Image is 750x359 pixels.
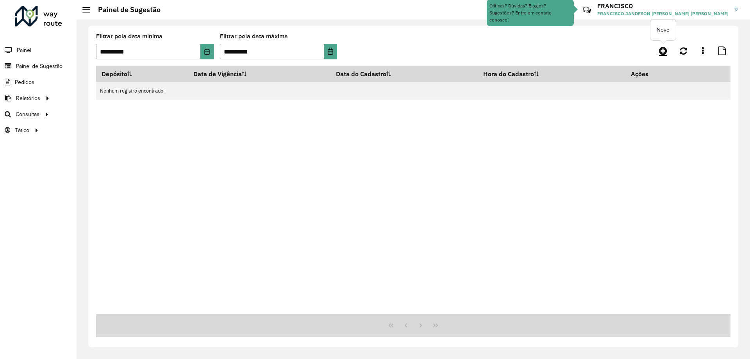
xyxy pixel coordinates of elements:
span: Pedidos [15,78,34,86]
span: Relatórios [16,94,40,102]
button: Choose Date [200,44,213,59]
span: FRANCISCO JANDESON [PERSON_NAME] [PERSON_NAME] [597,10,729,17]
span: Consultas [16,110,39,118]
div: Novo [650,20,676,40]
a: Contato Rápido [579,2,595,18]
label: Filtrar pela data mínima [96,32,162,41]
span: Painel [17,46,31,54]
button: Choose Date [324,44,337,59]
h3: FRANCISCO [597,2,729,10]
th: Ações [625,66,672,82]
td: Nenhum registro encontrado [96,82,730,100]
span: Tático [15,126,29,134]
th: Data de Vigência [188,66,331,82]
h2: Painel de Sugestão [90,5,161,14]
th: Hora do Cadastro [478,66,626,82]
label: Filtrar pela data máxima [220,32,288,41]
span: Painel de Sugestão [16,62,62,70]
th: Depósito [96,66,188,82]
th: Data do Cadastro [331,66,478,82]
